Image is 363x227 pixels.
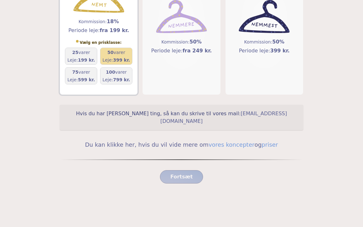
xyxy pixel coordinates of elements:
[103,57,130,63] h5: Leje:
[67,49,95,56] h5: varer
[103,69,130,75] h5: varer
[103,49,130,56] h5: varer
[67,57,95,63] h5: Leje:
[113,57,130,63] span: 399 kr.
[106,70,115,75] span: 100
[182,48,212,54] span: fra 249 kr.
[72,50,78,55] span: 25
[160,110,287,124] a: [EMAIL_ADDRESS][DOMAIN_NAME]
[239,47,290,55] h5: Periode leje:
[262,141,278,148] a: priser
[113,77,130,82] span: 799 kr.
[160,170,203,184] button: Fortsæt
[107,18,119,24] span: 18%
[151,47,212,55] h5: Periode leje:
[78,57,95,63] span: 199 kr.
[107,50,113,55] span: 50
[68,27,129,34] h5: Periode leje:
[80,40,122,45] span: Vælg en prisklasse:
[67,69,95,75] h5: varer
[68,18,129,25] h5: Kommission:
[270,48,290,54] span: 399 kr.
[78,77,95,82] span: 599 kr.
[76,110,241,117] span: Hvis du har [PERSON_NAME] ting, så kan du skrive til vores mail:
[60,140,303,149] h5: Du kan klikke her, hvis du vil vide mere om og
[170,173,193,181] span: Fortsæt
[189,39,201,45] span: 50%
[272,39,284,45] span: 50%
[151,38,212,46] h5: Kommission:
[103,77,130,83] h5: Leje:
[72,70,78,75] span: 75
[67,77,95,83] h5: Leje:
[239,38,290,46] h5: Kommission:
[208,141,254,148] a: vores koncepter
[100,27,129,33] span: fra 199 kr.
